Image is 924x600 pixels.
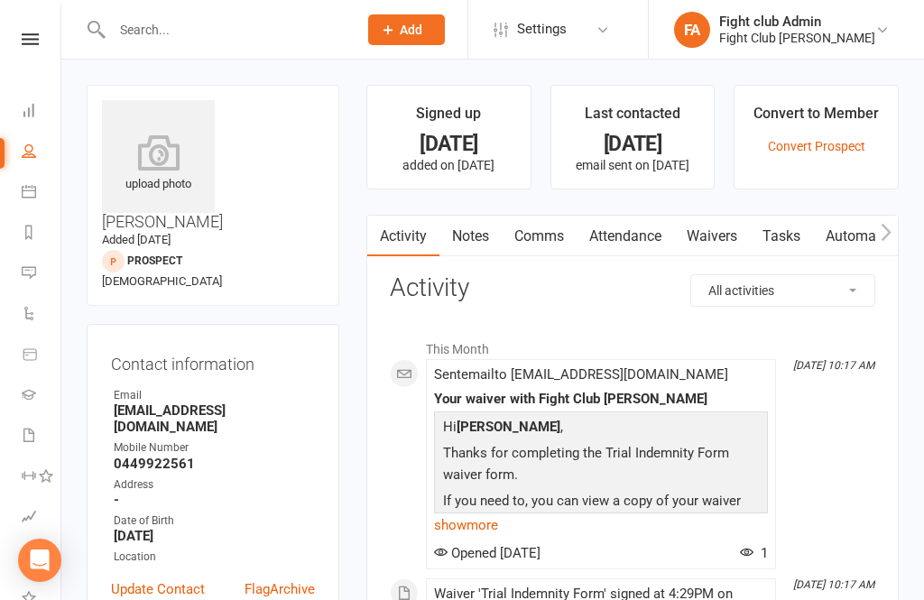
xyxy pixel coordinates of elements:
[114,476,315,494] div: Address
[768,139,865,153] a: Convert Prospect
[439,442,763,490] p: Thanks for completing the Trial Indemnity Form waiver form.
[114,387,315,404] div: Email
[502,216,577,257] a: Comms
[22,92,62,133] a: Dashboard
[383,158,514,172] p: added on [DATE]
[793,578,874,591] i: [DATE] 10:17 AM
[114,492,315,508] strong: -
[585,102,680,134] div: Last contacted
[434,512,768,538] a: show more
[22,173,62,214] a: Calendar
[367,216,439,257] a: Activity
[368,14,445,45] button: Add
[813,216,920,257] a: Automations
[114,549,315,566] div: Location
[750,216,813,257] a: Tasks
[719,14,875,30] div: Fight club Admin
[22,133,62,173] a: People
[114,528,315,544] strong: [DATE]
[674,216,750,257] a: Waivers
[102,274,222,288] span: [DEMOGRAPHIC_DATA]
[106,17,345,42] input: Search...
[111,348,315,374] h3: Contact information
[102,100,324,231] h3: [PERSON_NAME]
[568,158,698,172] p: email sent on [DATE]
[439,416,763,442] p: Hi ,
[114,402,315,435] strong: [EMAIL_ADDRESS][DOMAIN_NAME]
[577,216,674,257] a: Attendance
[753,102,879,134] div: Convert to Member
[22,336,62,376] a: Product Sales
[740,545,768,561] span: 1
[416,102,481,134] div: Signed up
[22,214,62,254] a: Reports
[127,254,182,267] snap: prospect
[390,330,875,359] li: This Month
[439,490,763,538] p: If you need to, you can view a copy of your waiver online any time using the link below:
[114,512,315,530] div: Date of Birth
[674,12,710,48] div: FA
[568,134,698,153] div: [DATE]
[434,366,728,383] span: Sent email to [EMAIL_ADDRESS][DOMAIN_NAME]
[719,30,875,46] div: Fight Club [PERSON_NAME]
[793,359,874,372] i: [DATE] 10:17 AM
[114,439,315,457] div: Mobile Number
[383,134,514,153] div: [DATE]
[114,456,315,472] strong: 0449922561
[102,233,171,246] time: Added [DATE]
[22,498,62,539] a: Assessments
[434,392,768,407] div: Your waiver with Fight Club [PERSON_NAME]
[390,274,875,302] h3: Activity
[439,216,502,257] a: Notes
[18,539,61,582] div: Open Intercom Messenger
[457,419,560,435] strong: [PERSON_NAME]
[434,545,541,561] span: Opened [DATE]
[400,23,422,37] span: Add
[517,9,567,50] span: Settings
[102,134,215,194] div: upload photo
